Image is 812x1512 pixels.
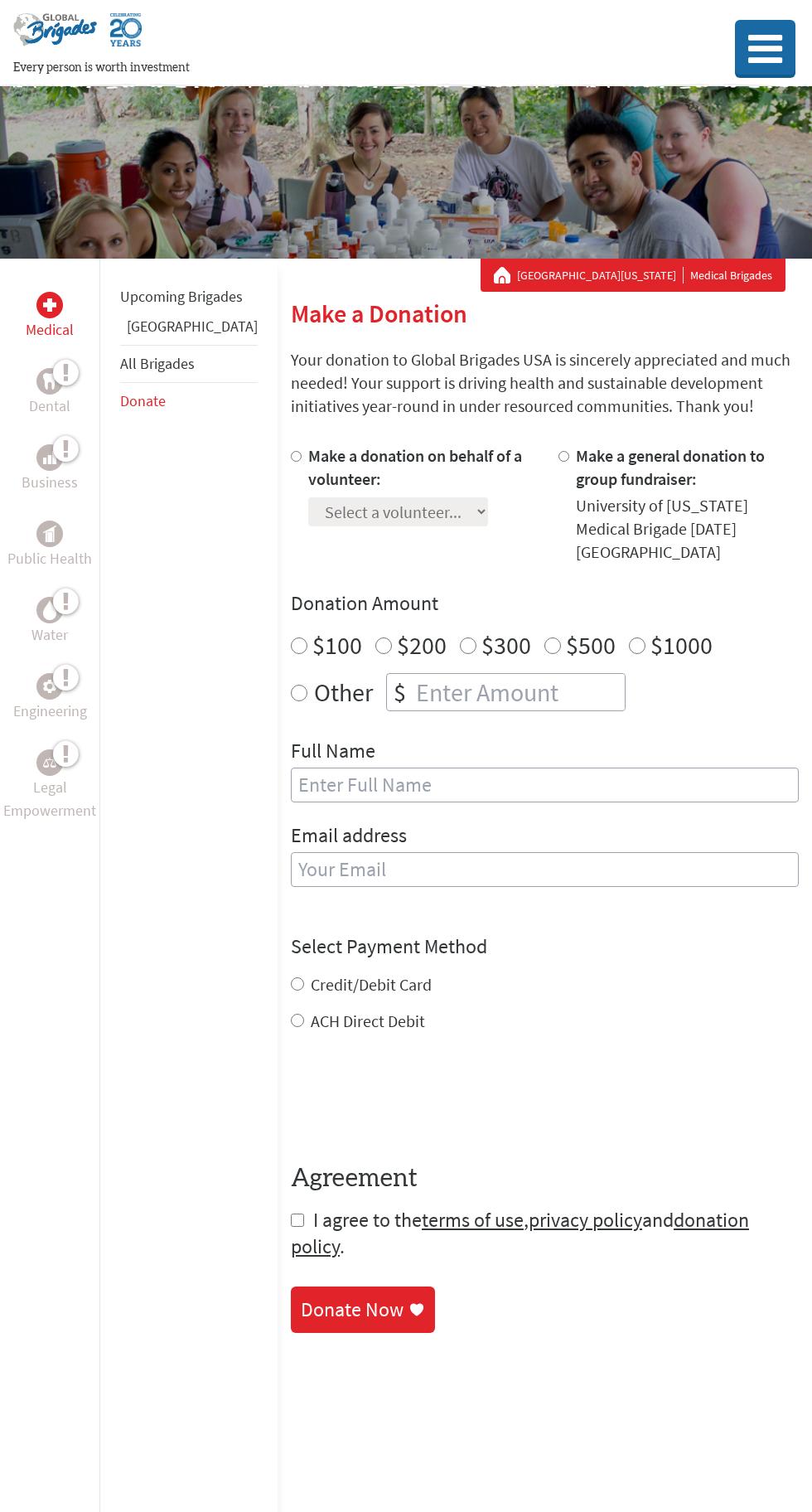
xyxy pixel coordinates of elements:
[43,758,56,768] img: Legal Empowerment
[7,521,92,570] a: Public HealthPublic Health
[291,1207,749,1259] span: I agree to the , and .
[311,1010,425,1031] label: ACH Direct Debit
[566,629,616,661] label: $500
[481,629,531,661] label: $300
[7,547,92,570] p: Public Health
[291,590,799,617] h4: Donation Amount
[120,287,243,306] a: Upcoming Brigades
[576,494,800,564] div: University of [US_STATE] Medical Brigade [DATE] [GEOGRAPHIC_DATA]
[36,444,63,471] div: Business
[22,471,78,494] p: Business
[13,60,668,76] p: Every person is worth investment
[291,768,799,802] input: Enter Full Name
[291,1287,435,1333] a: Donate Now
[31,623,68,647] p: Water
[517,267,684,283] a: [GEOGRAPHIC_DATA][US_STATE]
[31,597,68,647] a: WaterWater
[291,822,407,852] label: Email address
[314,673,373,711] label: Other
[13,13,97,60] img: Global Brigades Logo
[13,673,87,723] a: EngineeringEngineering
[26,292,74,342] a: MedicalMedical
[43,600,56,619] img: Water
[291,1164,799,1194] h4: Agreement
[127,317,258,336] a: [GEOGRAPHIC_DATA]
[494,267,772,283] div: Medical Brigades
[120,354,195,373] a: All Brigades
[36,521,63,547] div: Public Health
[22,444,78,494] a: BusinessBusiness
[291,933,799,960] h4: Select Payment Method
[529,1207,642,1233] a: privacy policy
[29,395,70,418] p: Dental
[311,974,432,995] label: Credit/Debit Card
[291,1066,543,1131] iframe: reCAPTCHA
[43,680,56,693] img: Engineering
[3,749,96,822] a: Legal EmpowermentLegal Empowerment
[43,526,56,542] img: Public Health
[36,749,63,776] div: Legal Empowerment
[291,738,375,768] label: Full Name
[120,345,258,383] li: All Brigades
[650,629,713,661] label: $1000
[308,445,522,489] label: Make a donation on behalf of a volunteer:
[413,674,625,710] input: Enter Amount
[13,700,87,723] p: Engineering
[291,852,799,887] input: Your Email
[301,1296,404,1323] div: Donate Now
[422,1207,524,1233] a: terms of use
[29,368,70,418] a: DentalDental
[43,298,56,312] img: Medical
[120,315,258,345] li: Panama
[3,776,96,822] p: Legal Empowerment
[397,629,447,661] label: $200
[120,391,166,410] a: Donate
[387,674,413,710] div: $
[110,13,142,60] img: Global Brigades Celebrating 20 Years
[291,348,799,418] p: Your donation to Global Brigades USA is sincerely appreciated and much needed! Your support is dr...
[36,597,63,623] div: Water
[26,318,74,342] p: Medical
[36,292,63,318] div: Medical
[120,279,258,315] li: Upcoming Brigades
[36,368,63,395] div: Dental
[291,298,799,328] h2: Make a Donation
[576,445,765,489] label: Make a general donation to group fundraiser:
[43,451,56,464] img: Business
[291,1207,749,1259] a: donation policy
[120,383,258,419] li: Donate
[43,373,56,389] img: Dental
[312,629,362,661] label: $100
[36,673,63,700] div: Engineering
